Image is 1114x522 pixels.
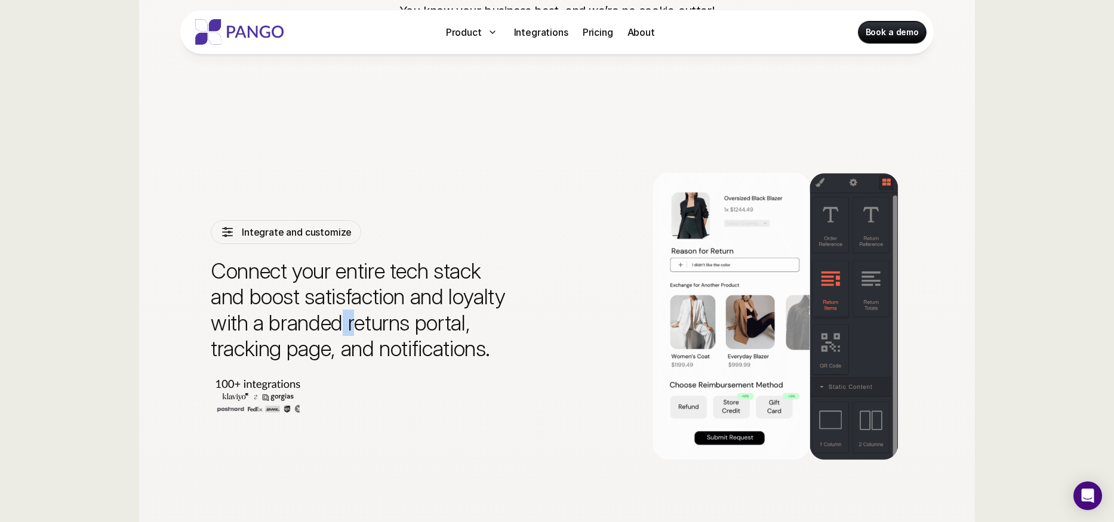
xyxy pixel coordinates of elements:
[578,23,618,42] a: Pricing
[583,25,613,39] p: Pricing
[1073,481,1102,510] div: Open Intercom Messenger
[446,25,482,39] p: Product
[623,23,660,42] a: About
[866,26,919,38] p: Book a demo
[211,258,512,362] p: Connect your entire tech stack and boost satisfaction and loyalty with a branded returns portal, ...
[627,25,655,39] p: About
[242,225,352,239] p: Integrate and customize
[569,173,903,460] img: Customizing return management and branding it, also branding emails for returns and deliveries fo...
[514,25,568,39] p: Integrations
[509,23,573,42] a: Integrations
[858,21,926,43] a: Book a demo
